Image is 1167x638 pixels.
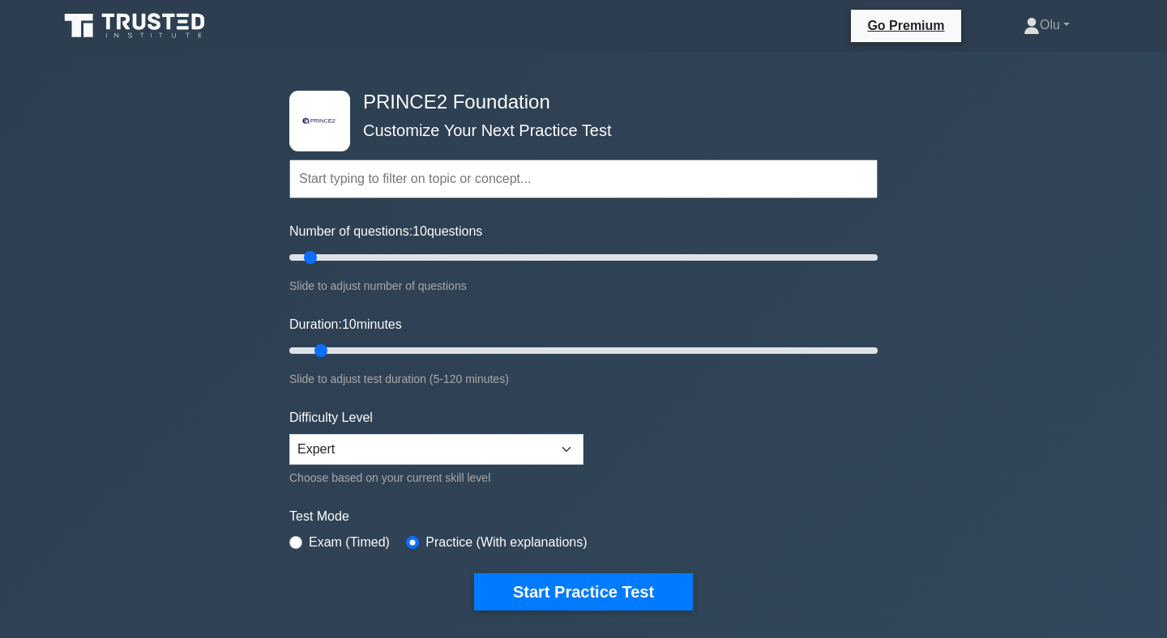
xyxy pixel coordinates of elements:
[289,468,583,487] div: Choose based on your current skill level
[985,9,1109,41] a: Olu
[289,276,878,296] div: Slide to adjust number of questions
[289,222,482,241] label: Number of questions: questions
[289,369,878,389] div: Slide to adjust test duration (5-120 minutes)
[289,159,878,198] input: Start typing to filter on topic or concept...
[425,533,587,552] label: Practice (With explanations)
[413,224,427,238] span: 10
[309,533,390,552] label: Exam (Timed)
[474,573,693,610] button: Start Practice Test
[357,91,798,114] h4: PRINCE2 Foundation
[289,507,878,526] label: Test Mode
[289,315,402,334] label: Duration: minutes
[289,408,373,427] label: Difficulty Level
[857,15,954,36] a: Go Premium
[342,317,357,331] span: 10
